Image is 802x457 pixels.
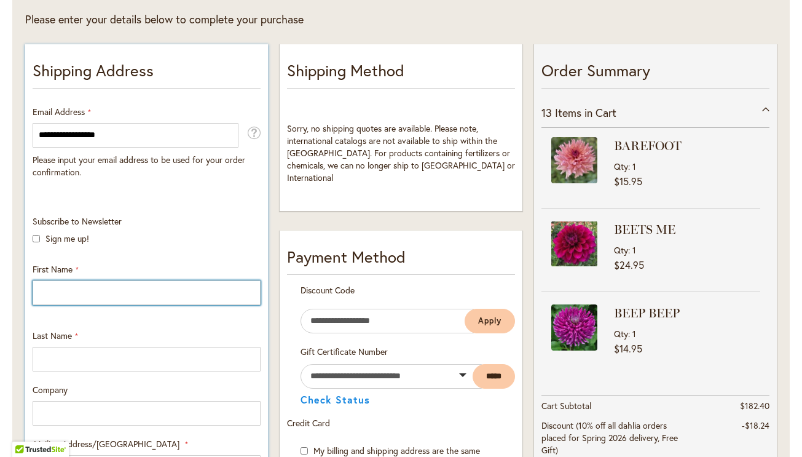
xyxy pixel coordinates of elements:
img: BEETS ME [551,221,597,267]
span: $182.40 [740,400,769,411]
span: Gift Certificate Number [301,346,388,357]
span: $24.95 [614,258,644,271]
img: BEEP BEEP [551,304,597,351]
p: Order Summary [541,59,769,89]
span: Subscribe to Newsletter [33,215,122,227]
span: Items in Cart [555,105,616,120]
span: Apply [478,316,501,326]
span: 1 [632,328,636,340]
span: -$18.24 [742,419,769,431]
span: 1 [632,161,636,172]
span: Email Address [33,106,85,117]
span: 1 [632,244,636,256]
span: Discount Code [301,284,355,296]
strong: BEEP BEEP [614,304,757,322]
span: Sorry, no shipping quotes are available. Please note, international catalogs are not available to... [287,122,515,183]
span: Company [33,384,68,395]
button: Check Status [301,395,370,405]
div: Payment Method [287,245,515,275]
span: Qty [614,244,628,256]
img: BAREFOOT [551,137,597,183]
span: $15.95 [614,175,642,188]
label: Sign me up! [45,232,89,244]
p: Shipping Method [287,59,515,89]
span: Credit Card [287,417,330,429]
button: Apply [465,309,515,333]
div: Please enter your details below to complete your purchase [25,12,559,28]
th: Cart Subtotal [541,395,693,416]
span: My billing and shipping address are the same [313,445,480,456]
span: Mailing Address/[GEOGRAPHIC_DATA] [34,438,179,450]
strong: BAREFOOT [614,137,757,154]
span: $14.95 [614,342,642,355]
span: First Name [33,263,73,275]
span: Last Name [33,330,72,341]
span: Qty [614,328,628,340]
iframe: Launch Accessibility Center [9,413,44,448]
span: Please input your email address to be used for your order confirmation. [33,154,245,178]
span: Discount (10% off all dahlia orders placed for Spring 2026 delivery, Free Gift) [541,419,678,456]
strong: BEETS ME [614,221,757,238]
span: 13 [541,105,552,120]
p: Shipping Address [33,59,261,89]
span: Qty [614,161,628,172]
